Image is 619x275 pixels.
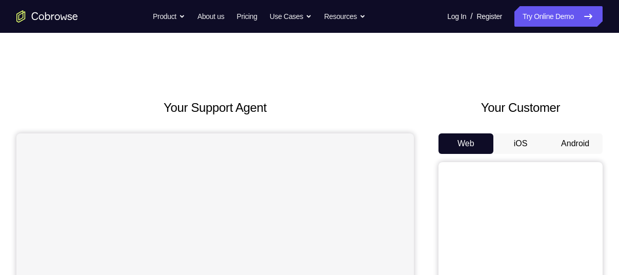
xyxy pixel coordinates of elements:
[324,6,366,27] button: Resources
[438,133,493,154] button: Web
[236,6,257,27] a: Pricing
[548,133,603,154] button: Android
[514,6,603,27] a: Try Online Demo
[153,6,185,27] button: Product
[438,99,603,117] h2: Your Customer
[477,6,502,27] a: Register
[16,99,414,117] h2: Your Support Agent
[447,6,466,27] a: Log In
[197,6,224,27] a: About us
[16,10,78,23] a: Go to the home page
[493,133,548,154] button: iOS
[270,6,312,27] button: Use Cases
[470,10,472,23] span: /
